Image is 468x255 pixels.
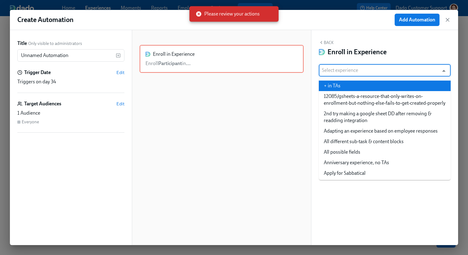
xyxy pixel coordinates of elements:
div: Trigger DateEditTriggers on day 34 [17,69,124,93]
div: Triggers on day 34 [17,78,124,85]
h4: Enroll in Experience [327,47,387,57]
input: Select experience [322,64,436,77]
div: Enroll in ExperienceEnrollParticipantin... [140,45,304,73]
label: Title [17,40,27,47]
li: 12085/gsheets-a-resource-that-only-writes-on-enrollment-but-nothing-else-fails-to-get-created-pro... [319,91,451,108]
li: + in TAs [319,81,451,91]
button: Add Automation [395,14,440,26]
li: All different sub-task & content blocks [319,136,451,147]
div: 1 Audience [17,110,124,117]
span: Please review your actions [196,11,260,17]
h6: Target Audiences [24,100,61,107]
button: Edit [116,69,124,76]
span: Add Automation [399,17,435,23]
button: Close [439,66,448,76]
li: Anniversary experience, no TAs [319,157,451,168]
h6: Trigger Date [24,69,51,76]
button: Edit [116,101,124,107]
h1: Create Automation [17,15,74,24]
button: Back [319,40,334,45]
li: Adapting an experience based on employee responses [319,126,451,136]
svg: Insert text variable [116,53,121,58]
li: 2nd try making a google sheet DD after removing & readding integration [319,108,451,126]
li: Apply for Sabbatical [319,168,451,178]
div: Everyone [22,119,39,125]
span: Only visible to administrators [28,41,82,46]
li: All possible fields [319,147,451,157]
div: Target AudiencesEdit1 AudienceEveryone [17,100,124,133]
li: Are all required form subtasks really required in Slack? [319,178,451,189]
